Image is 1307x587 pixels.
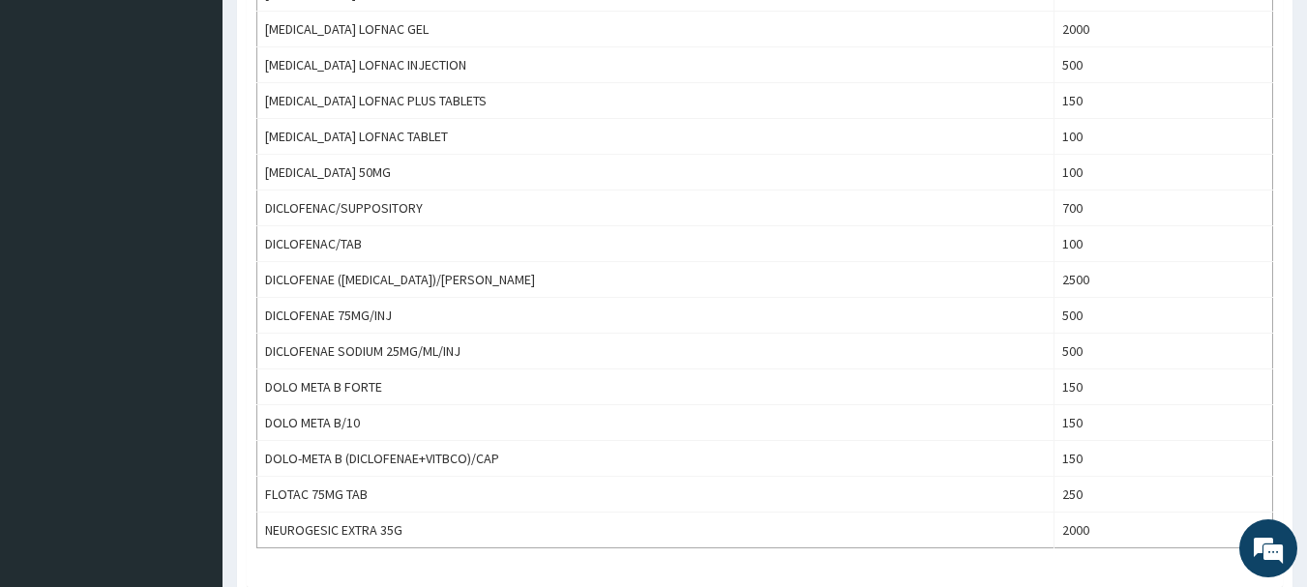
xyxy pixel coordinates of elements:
td: 100 [1055,226,1273,262]
td: [MEDICAL_DATA] 50MG [257,155,1055,191]
td: DOLO META B/10 [257,405,1055,441]
td: 500 [1055,334,1273,369]
td: 2500 [1055,262,1273,298]
td: 2000 [1055,12,1273,47]
td: DICLOFENAC/TAB [257,226,1055,262]
td: 250 [1055,477,1273,513]
td: 100 [1055,119,1273,155]
img: d_794563401_company_1708531726252_794563401 [36,97,78,145]
td: DICLOFENAE ([MEDICAL_DATA])/[PERSON_NAME] [257,262,1055,298]
td: 700 [1055,191,1273,226]
td: [MEDICAL_DATA] LOFNAC PLUS TABLETS [257,83,1055,119]
td: [MEDICAL_DATA] LOFNAC INJECTION [257,47,1055,83]
div: Chat with us now [101,108,325,133]
span: We're online! [112,172,267,367]
td: DOLO META B FORTE [257,369,1055,405]
td: 2000 [1055,513,1273,548]
td: 150 [1055,405,1273,441]
td: 100 [1055,155,1273,191]
td: 500 [1055,298,1273,334]
td: 150 [1055,83,1273,119]
div: Minimize live chat window [317,10,364,56]
td: DICLOFENAE 75MG/INJ [257,298,1055,334]
td: 500 [1055,47,1273,83]
td: NEUROGESIC EXTRA 35G [257,513,1055,548]
td: FLOTAC 75MG TAB [257,477,1055,513]
td: DICLOFENAE SODIUM 25MG/ML/INJ [257,334,1055,369]
td: 150 [1055,441,1273,477]
td: 150 [1055,369,1273,405]
textarea: Type your message and hit 'Enter' [10,386,369,454]
td: [MEDICAL_DATA] LOFNAC TABLET [257,119,1055,155]
td: DOLO-META B (DICLOFENAE+VITBCO)/CAP [257,441,1055,477]
td: DICLOFENAC/SUPPOSITORY [257,191,1055,226]
td: [MEDICAL_DATA] LOFNAC GEL [257,12,1055,47]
